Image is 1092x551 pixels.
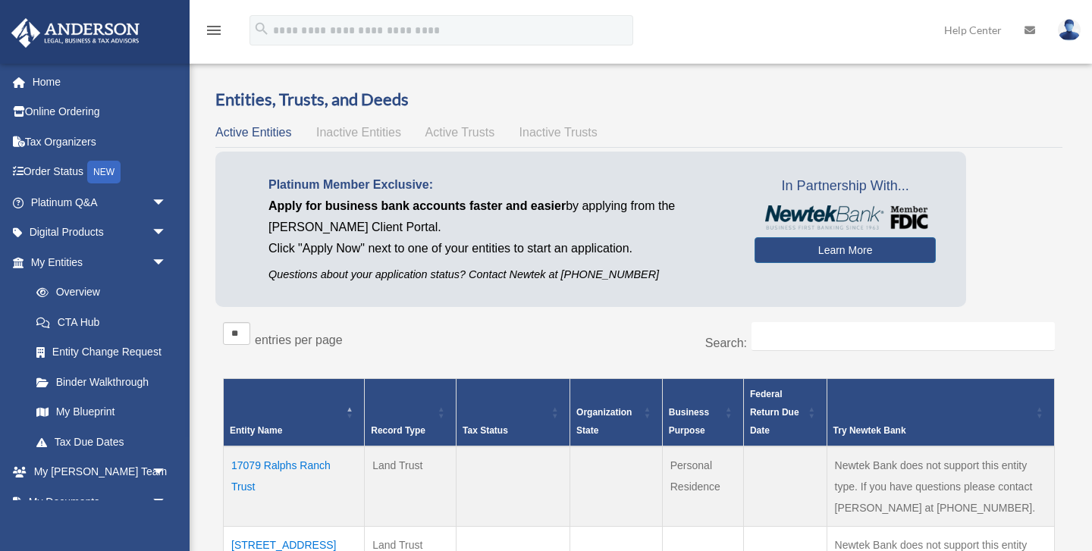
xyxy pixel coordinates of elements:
[152,187,182,218] span: arrow_drop_down
[11,67,190,97] a: Home
[576,407,632,436] span: Organization State
[463,425,508,436] span: Tax Status
[11,157,190,188] a: Order StatusNEW
[21,277,174,308] a: Overview
[268,174,732,196] p: Platinum Member Exclusive:
[268,196,732,238] p: by applying from the [PERSON_NAME] Client Portal.
[205,27,223,39] a: menu
[11,487,190,517] a: My Documentsarrow_drop_down
[755,174,936,199] span: In Partnership With...
[230,425,282,436] span: Entity Name
[755,237,936,263] a: Learn More
[11,187,190,218] a: Platinum Q&Aarrow_drop_down
[224,378,365,446] th: Entity Name: Activate to invert sorting
[224,446,365,527] td: 17079 Ralphs Ranch Trust
[268,238,732,259] p: Click "Apply Now" next to one of your entities to start an application.
[152,487,182,518] span: arrow_drop_down
[21,337,182,368] a: Entity Change Request
[253,20,270,37] i: search
[152,247,182,278] span: arrow_drop_down
[827,378,1054,446] th: Try Newtek Bank : Activate to sort
[519,126,598,139] span: Inactive Trusts
[205,21,223,39] i: menu
[365,378,457,446] th: Record Type: Activate to sort
[1058,19,1081,41] img: User Pic
[268,199,566,212] span: Apply for business bank accounts faster and easier
[215,126,291,139] span: Active Entities
[662,378,743,446] th: Business Purpose: Activate to sort
[316,126,401,139] span: Inactive Entities
[762,205,928,230] img: NewtekBankLogoSM.png
[425,126,495,139] span: Active Trusts
[11,457,190,487] a: My [PERSON_NAME] Teamarrow_drop_down
[215,88,1062,111] h3: Entities, Trusts, and Deeds
[365,446,457,527] td: Land Trust
[152,457,182,488] span: arrow_drop_down
[11,97,190,127] a: Online Ordering
[7,18,144,48] img: Anderson Advisors Platinum Portal
[669,407,709,436] span: Business Purpose
[11,247,182,277] a: My Entitiesarrow_drop_down
[152,218,182,249] span: arrow_drop_down
[21,397,182,427] a: My Blueprint
[11,127,190,157] a: Tax Organizers
[21,307,182,337] a: CTA Hub
[743,378,827,446] th: Federal Return Due Date: Activate to sort
[750,389,799,436] span: Federal Return Due Date
[662,446,743,527] td: Personal Residence
[457,378,570,446] th: Tax Status: Activate to sort
[827,446,1054,527] td: Newtek Bank does not support this entity type. If you have questions please contact [PERSON_NAME]...
[11,218,190,248] a: Digital Productsarrow_drop_down
[21,367,182,397] a: Binder Walkthrough
[255,333,343,346] label: entries per page
[570,378,663,446] th: Organization State: Activate to sort
[371,425,425,436] span: Record Type
[268,265,732,284] p: Questions about your application status? Contact Newtek at [PHONE_NUMBER]
[705,337,747,349] label: Search:
[21,427,182,457] a: Tax Due Dates
[833,421,1031,440] div: Try Newtek Bank
[87,161,121,183] div: NEW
